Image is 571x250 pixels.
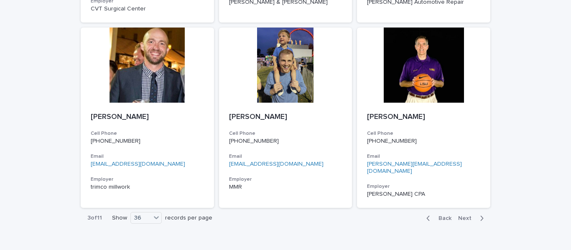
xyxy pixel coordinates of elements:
[433,215,451,221] span: Back
[91,153,204,160] h3: Email
[91,161,185,167] a: [EMAIL_ADDRESS][DOMAIN_NAME]
[367,191,480,198] p: [PERSON_NAME] CPA
[229,153,342,160] h3: Email
[91,5,204,13] p: CVT Surgical Center
[165,215,212,222] p: records per page
[420,215,455,222] button: Back
[229,176,342,183] h3: Employer
[81,208,109,228] p: 3 of 11
[367,161,462,174] a: [PERSON_NAME][EMAIL_ADDRESS][DOMAIN_NAME]
[367,113,480,122] p: [PERSON_NAME]
[91,184,204,191] p: trimco millwork
[367,153,480,160] h3: Email
[112,215,127,222] p: Show
[131,214,151,222] div: 36
[91,113,204,122] p: [PERSON_NAME]
[458,215,477,221] span: Next
[229,130,342,137] h3: Cell Phone
[91,176,204,183] h3: Employer
[367,138,417,144] a: [PHONE_NUMBER]
[229,184,342,191] p: MMR
[219,28,352,207] a: [PERSON_NAME]Cell Phone[PHONE_NUMBER]Email[EMAIL_ADDRESS][DOMAIN_NAME]EmployerMMR
[367,183,480,190] h3: Employer
[229,138,279,144] a: [PHONE_NUMBER]
[91,130,204,137] h3: Cell Phone
[229,113,342,122] p: [PERSON_NAME]
[455,215,490,222] button: Next
[367,130,480,137] h3: Cell Phone
[81,28,214,207] a: [PERSON_NAME]Cell Phone[PHONE_NUMBER]Email[EMAIL_ADDRESS][DOMAIN_NAME]Employertrimco millwork
[357,28,490,207] a: [PERSON_NAME]Cell Phone[PHONE_NUMBER]Email[PERSON_NAME][EMAIL_ADDRESS][DOMAIN_NAME]Employer[PERSO...
[91,138,140,144] a: [PHONE_NUMBER]
[229,161,324,167] a: [EMAIL_ADDRESS][DOMAIN_NAME]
